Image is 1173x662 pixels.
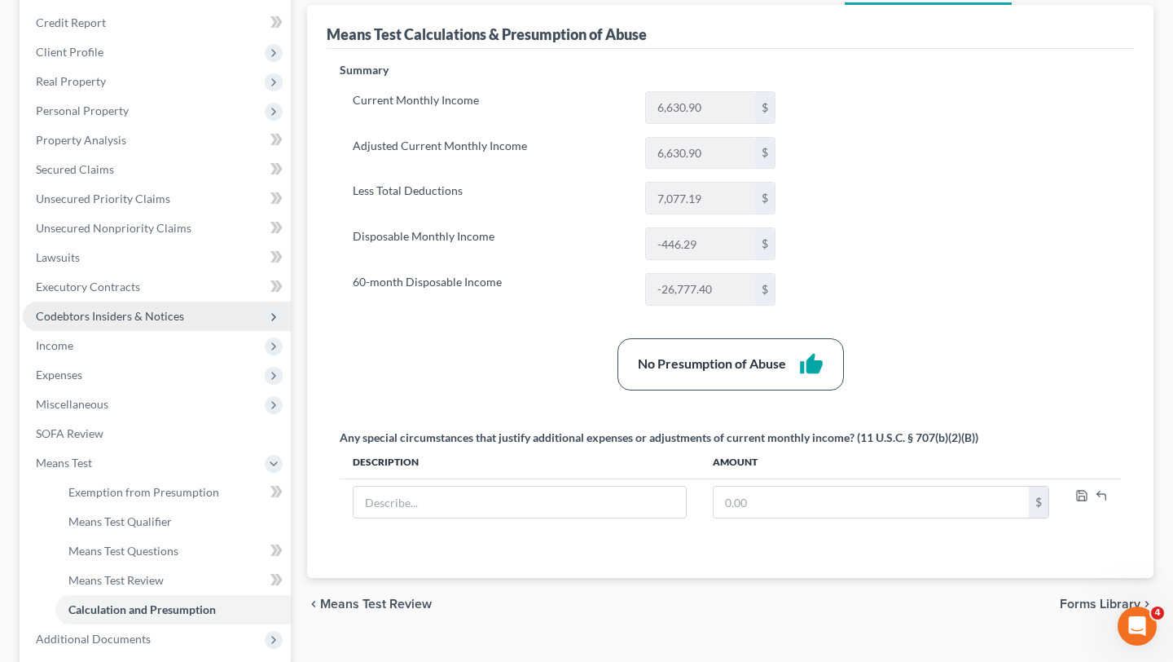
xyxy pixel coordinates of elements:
th: Amount [700,446,1062,479]
a: Property Analysis [23,126,291,155]
iframe: Intercom live chat [1118,607,1157,646]
span: Means Test Review [68,573,164,587]
span: Calculation and Presumption [68,602,216,616]
input: Describe... [354,487,686,518]
span: Means Test Review [320,598,432,611]
a: Executory Contracts [23,272,291,302]
div: $ [755,92,775,123]
a: Means Test Review [55,566,291,595]
div: $ [755,183,775,214]
i: chevron_left [307,598,320,611]
span: Forms Library [1060,598,1140,611]
span: 4 [1151,607,1164,620]
input: 0.00 [646,183,755,214]
input: 0.00 [646,138,755,169]
button: Forms Library chevron_right [1060,598,1153,611]
a: Secured Claims [23,155,291,184]
span: Exemption from Presumption [68,485,219,499]
input: 0.00 [714,487,1029,518]
span: Secured Claims [36,162,114,176]
div: $ [755,274,775,305]
a: Calculation and Presumption [55,595,291,624]
span: Means Test [36,456,92,470]
span: Lawsuits [36,250,80,264]
span: Real Property [36,74,106,88]
p: Summary [340,62,789,78]
a: Lawsuits [23,243,291,272]
span: Means Test Questions [68,544,178,558]
a: Exemption from Presumption [55,478,291,507]
label: Adjusted Current Monthly Income [345,137,637,170]
div: $ [755,228,775,259]
i: chevron_right [1140,598,1153,611]
input: 0.00 [646,274,755,305]
span: Credit Report [36,15,106,29]
i: thumb_up [799,352,824,377]
span: Additional Documents [36,632,151,646]
input: 0.00 [646,228,755,259]
span: Unsecured Priority Claims [36,192,170,205]
span: Means Test Qualifier [68,514,172,528]
div: $ [1029,487,1048,518]
span: Income [36,338,73,352]
span: Codebtors Insiders & Notices [36,309,184,323]
span: Miscellaneous [36,397,108,411]
span: Client Profile [36,45,103,59]
div: Means Test Calculations & Presumption of Abuse [327,24,647,44]
th: Description [340,446,700,479]
span: SOFA Review [36,426,103,440]
input: 0.00 [646,92,755,123]
label: Current Monthly Income [345,91,637,124]
div: $ [755,138,775,169]
span: Property Analysis [36,133,126,147]
a: Means Test Qualifier [55,507,291,536]
label: Less Total Deductions [345,182,637,214]
span: Executory Contracts [36,280,140,293]
a: SOFA Review [23,419,291,448]
label: 60-month Disposable Income [345,273,637,306]
a: Credit Report [23,8,291,38]
a: Unsecured Priority Claims [23,184,291,214]
span: Expenses [36,368,82,382]
label: Disposable Monthly Income [345,227,637,260]
span: Unsecured Nonpriority Claims [36,221,191,235]
div: No Presumption of Abuse [638,355,786,373]
button: chevron_left Means Test Review [307,598,432,611]
a: Unsecured Nonpriority Claims [23,214,291,243]
span: Personal Property [36,104,129,117]
a: Means Test Questions [55,536,291,566]
div: Any special circumstances that justify additional expenses or adjustments of current monthly inco... [340,430,978,446]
